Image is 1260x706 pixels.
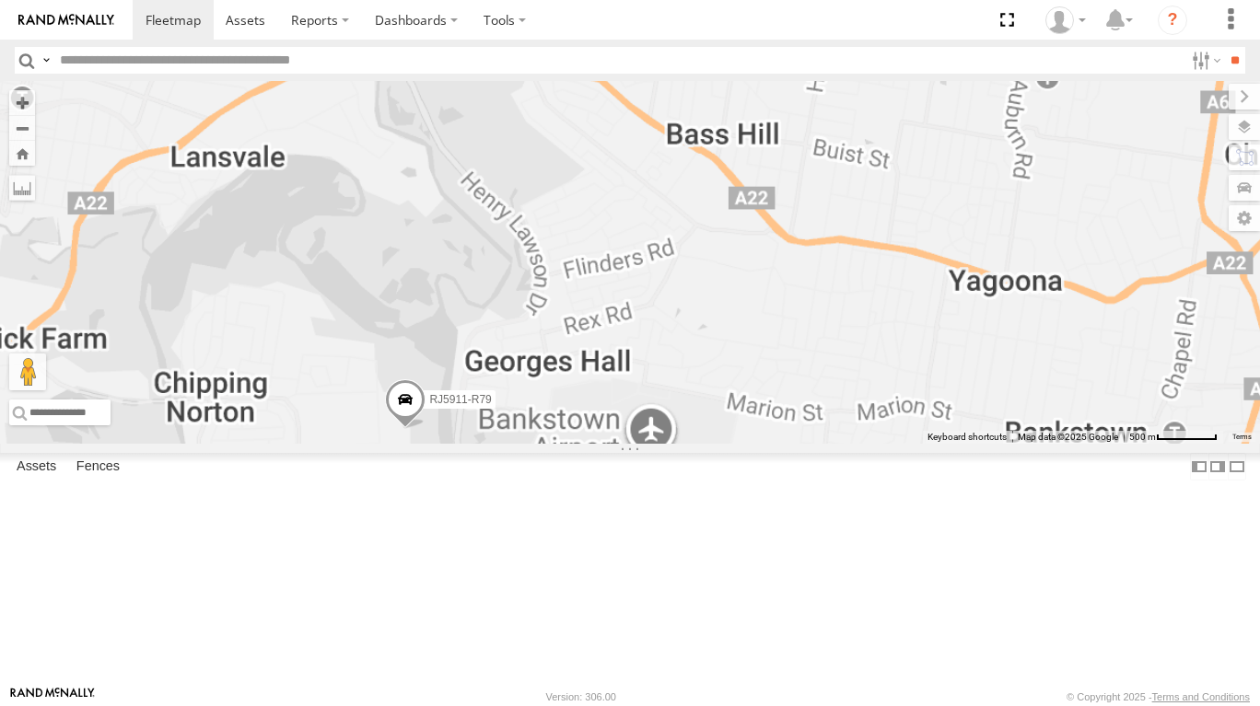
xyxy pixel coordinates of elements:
[1039,6,1092,34] div: Quang MAC
[1067,691,1250,702] div: © Copyright 2025 -
[1232,434,1252,441] a: Terms (opens in new tab)
[1228,453,1246,480] label: Hide Summary Table
[1229,205,1260,231] label: Map Settings
[927,431,1007,444] button: Keyboard shortcuts
[429,393,491,406] span: RJ5911-R79
[9,141,35,166] button: Zoom Home
[9,90,35,115] button: Zoom in
[1190,453,1208,480] label: Dock Summary Table to the Left
[7,454,65,480] label: Assets
[67,454,129,480] label: Fences
[1018,432,1118,442] span: Map data ©2025 Google
[9,175,35,201] label: Measure
[10,688,95,706] a: Visit our Website
[18,14,114,27] img: rand-logo.svg
[1129,432,1156,442] span: 500 m
[546,691,616,702] div: Version: 306.00
[1124,431,1223,444] button: Map scale: 500 m per 63 pixels
[39,47,53,74] label: Search Query
[1184,47,1224,74] label: Search Filter Options
[1158,6,1187,35] i: ?
[9,115,35,141] button: Zoom out
[1208,453,1227,480] label: Dock Summary Table to the Right
[1152,691,1250,702] a: Terms and Conditions
[9,353,46,390] button: Drag Pegman onto the map to open Street View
